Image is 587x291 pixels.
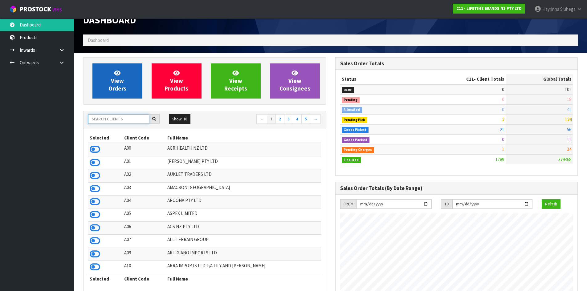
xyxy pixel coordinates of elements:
[567,107,571,112] span: 41
[293,114,302,124] a: 4
[502,146,504,152] span: 1
[123,133,166,143] th: Client Code
[209,114,321,125] nav: Page navigation
[123,221,166,234] td: A06
[88,114,149,124] input: Search clients
[123,169,166,182] td: A02
[166,169,321,182] td: AUKLET TRADERS LTD
[166,156,321,169] td: [PERSON_NAME] PTY LTD
[558,156,571,162] span: 379468
[342,157,361,163] span: Finalised
[152,63,202,99] a: ViewProducts
[342,97,360,103] span: Pending
[166,274,321,284] th: Full Name
[108,69,126,92] span: View Orders
[284,114,293,124] a: 3
[275,114,284,124] a: 2
[342,147,374,153] span: Pending Charges
[123,143,166,156] td: A00
[500,127,504,132] span: 21
[502,136,504,142] span: 0
[453,4,525,14] a: C11 - LIFETIME BRANDS NZ PTY LTD
[567,146,571,152] span: 34
[565,116,571,122] span: 124
[9,5,17,13] img: cube-alt.png
[166,261,321,274] td: ARRA IMPORTS LTD T/A LILY AND [PERSON_NAME]
[565,87,571,92] span: 101
[123,261,166,274] td: A10
[123,248,166,261] td: A09
[342,117,368,123] span: Pending Pick
[123,196,166,208] td: A04
[542,6,559,12] span: Hayrinna
[123,182,166,195] td: A03
[165,69,188,92] span: View Products
[567,136,571,142] span: 11
[267,114,276,124] a: 1
[342,137,370,143] span: Goods Packed
[279,69,310,92] span: View Consignees
[342,107,362,113] span: Allocated
[166,221,321,234] td: ACS NZ PTY LTD
[92,63,142,99] a: ViewOrders
[123,235,166,248] td: A07
[166,196,321,208] td: AROONA PTY LTD
[495,156,504,162] span: 1789
[166,248,321,261] td: ARTIGIANO IMPORTS LTD
[567,127,571,132] span: 56
[224,69,247,92] span: View Receipts
[456,6,522,11] strong: C11 - LIFETIME BRANDS NZ PTY LTD
[166,133,321,143] th: Full Name
[88,133,123,143] th: Selected
[560,6,576,12] span: Siuhega
[166,208,321,221] td: ASPEX LIMITED
[342,87,354,93] span: Draft
[123,156,166,169] td: A01
[20,5,51,13] span: ProStock
[83,14,136,26] span: Dashboard
[166,235,321,248] td: ALL TERRAIN GROUP
[211,63,261,99] a: ViewReceipts
[502,116,504,122] span: 2
[567,96,571,102] span: 18
[441,199,452,209] div: TO
[466,76,474,82] span: C11
[340,74,417,84] th: Status
[310,114,321,124] a: →
[52,7,62,13] small: WMS
[542,199,561,209] button: Refresh
[123,274,166,284] th: Client Code
[417,74,506,84] th: - Client Totals
[342,127,369,133] span: Goods Picked
[256,114,267,124] a: ←
[123,208,166,221] td: A05
[502,107,504,112] span: 0
[340,61,573,67] h3: Sales Order Totals
[88,274,123,284] th: Selected
[502,87,504,92] span: 0
[506,74,573,84] th: Global Totals
[301,114,310,124] a: 5
[166,143,321,156] td: AGRIHEALTH NZ LTD
[166,182,321,195] td: AMACRON [GEOGRAPHIC_DATA]
[88,37,109,43] span: Dashboard
[340,185,573,191] h3: Sales Order Totals (By Date Range)
[270,63,320,99] a: ViewConsignees
[502,96,504,102] span: 0
[340,199,357,209] div: FROM
[169,114,190,124] button: Show: 10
